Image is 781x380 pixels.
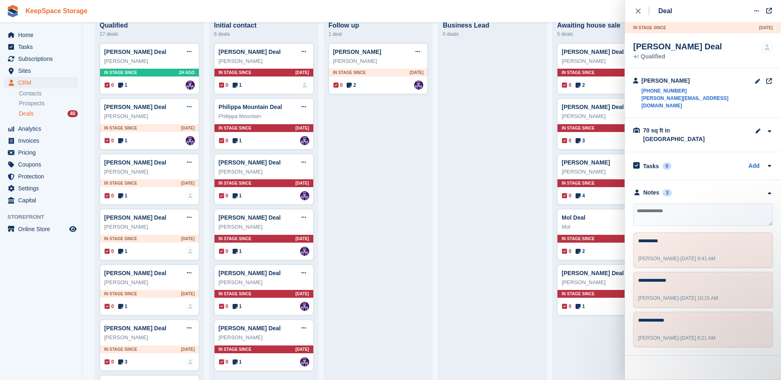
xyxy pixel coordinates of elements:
div: Philippa Mountain [219,112,309,120]
div: Awaiting house sale [557,22,657,29]
span: Prospects [19,100,44,107]
span: [DATE] [410,70,423,76]
span: [PERSON_NAME] [638,335,679,341]
a: menu [4,53,78,65]
span: [DATE] [296,346,309,352]
div: 1 deal [329,29,428,39]
div: 70 sq ft in [GEOGRAPHIC_DATA] [643,126,725,144]
a: menu [4,41,78,53]
img: Charlotte Jobling [300,247,309,256]
div: [PERSON_NAME] [219,57,309,65]
div: [PERSON_NAME] [333,57,424,65]
div: 5 deals [557,29,657,39]
span: [DATE] [296,125,309,131]
a: Philippa Mountain Deal [219,104,282,110]
span: Settings [18,183,68,194]
a: [PERSON_NAME] Deal [562,49,624,55]
span: Protection [18,171,68,182]
img: Charlotte Jobling [300,191,309,200]
div: - [638,294,718,302]
span: [DATE] [296,70,309,76]
span: [DATE] [181,346,195,352]
span: In stage since [562,125,594,131]
a: menu [4,135,78,146]
div: [PERSON_NAME] [562,278,652,287]
a: Charlotte Jobling [186,81,195,90]
div: [PERSON_NAME] [104,278,195,287]
div: Notes [643,188,660,197]
div: Qualified [100,22,199,29]
span: [DATE] [181,236,195,242]
a: Contacts [19,90,78,97]
a: Charlotte Jobling [186,136,195,145]
a: menu [4,183,78,194]
span: 1 [233,137,242,144]
span: 0 [219,303,228,310]
span: 1 [233,248,242,255]
span: 0 [105,81,114,89]
div: Deal [658,6,672,16]
span: 0 [562,303,571,310]
span: Invoices [18,135,68,146]
a: [PHONE_NUMBER] [641,87,755,95]
a: deal-assignee-blank [186,302,195,311]
div: [PERSON_NAME] [219,334,309,342]
a: deal-assignee-blank [761,42,773,53]
span: 0 [219,358,228,366]
img: Charlotte Jobling [414,81,423,90]
span: In stage since [633,25,666,31]
span: In stage since [104,180,137,186]
div: [PERSON_NAME] [562,112,652,120]
span: [DATE] [181,180,195,186]
img: deal-assignee-blank [300,81,309,90]
span: 3 [576,137,585,144]
a: deal-assignee-blank [186,247,195,256]
span: In stage since [219,236,252,242]
img: Charlotte Jobling [300,357,309,366]
span: In stage since [219,125,252,131]
span: Home [18,29,68,41]
a: KeepSpace Storage [22,4,91,18]
a: [PERSON_NAME] Deal [104,214,166,221]
a: [PERSON_NAME] Deal [562,270,624,276]
span: Capital [18,195,68,206]
span: [DATE] [181,291,195,297]
div: [PERSON_NAME] [641,76,755,85]
a: [PERSON_NAME] Deal [104,325,166,331]
span: 0 [219,81,228,89]
a: deal-assignee-blank [186,357,195,366]
a: menu [4,123,78,134]
div: [PERSON_NAME] [219,278,309,287]
div: 27 deals [100,29,199,39]
a: [PERSON_NAME][EMAIL_ADDRESS][DOMAIN_NAME] [641,95,755,109]
span: [DATE] 8:21 AM [681,335,716,341]
span: 0 [219,248,228,255]
a: menu [4,223,78,235]
span: 4 [576,192,585,199]
span: 1 [118,248,128,255]
div: Initial contact [214,22,314,29]
span: [DATE] [296,236,309,242]
span: [DATE] [296,180,309,186]
a: [PERSON_NAME] Deal [104,104,166,110]
a: [PERSON_NAME] Deal [219,49,281,55]
span: 1 [576,303,585,310]
span: In stage since [219,346,252,352]
a: Mol Deal [562,214,585,221]
span: In stage since [104,236,137,242]
span: Online Store [18,223,68,235]
span: 0 [105,192,114,199]
span: Pricing [18,147,68,158]
a: [PERSON_NAME] [333,49,381,55]
span: In stage since [219,180,252,186]
span: In stage since [104,125,137,131]
div: Qualified [633,54,722,60]
span: In stage since [562,70,594,76]
span: 2 [576,81,585,89]
span: Coupons [18,159,68,170]
span: In stage since [562,236,594,242]
a: menu [4,77,78,88]
span: 0 [562,81,571,89]
div: 3 [662,189,672,197]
